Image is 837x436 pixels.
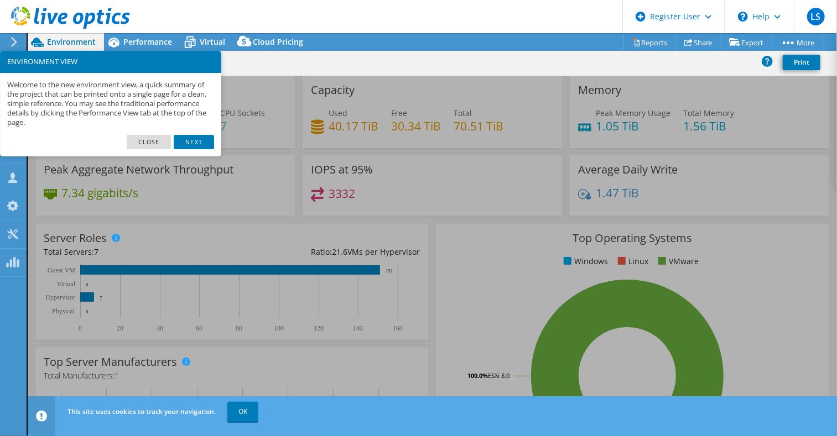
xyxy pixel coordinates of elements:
[7,80,214,128] p: Welcome to the new environment view, a quick summary of the project that can be printed onto a si...
[47,36,96,47] span: Environment
[783,55,820,70] a: Print
[174,135,214,149] a: Next
[772,34,823,51] a: More
[123,36,172,47] span: Performance
[253,36,303,47] span: Cloud Pricing
[807,8,825,25] span: LS
[200,36,225,47] span: Virtual
[676,34,721,51] a: Share
[623,34,677,51] a: Reports
[227,402,258,422] a: OK
[67,407,216,416] span: This site uses cookies to track your navigation.
[7,58,214,65] h3: ENVIRONMENT VIEW
[738,12,748,22] svg: \n
[721,34,772,51] a: Export
[127,135,171,149] a: Close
